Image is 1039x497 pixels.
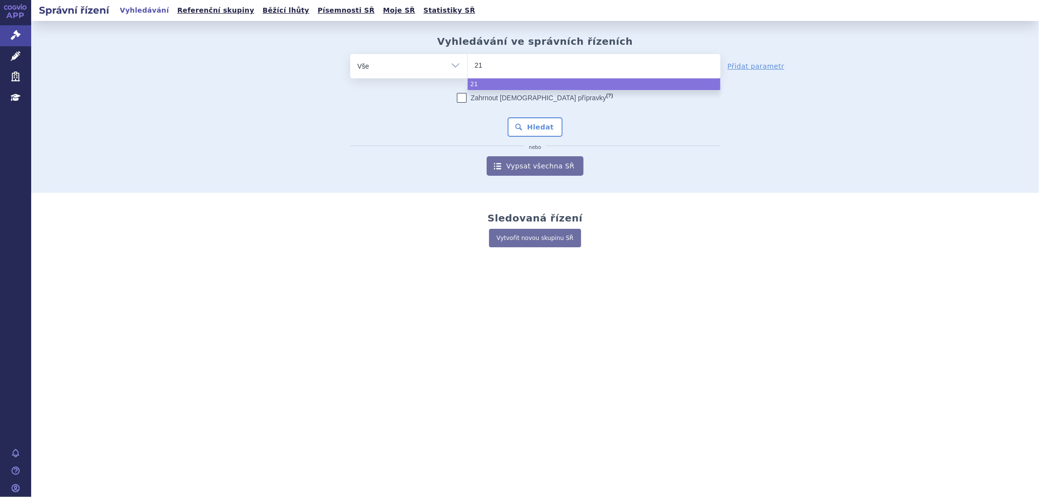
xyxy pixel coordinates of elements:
a: Vyhledávání [117,4,172,17]
h2: Vyhledávání ve správních řízeních [437,36,633,47]
a: Vytvořit novou skupinu SŘ [489,229,581,247]
a: Vypsat všechna SŘ [487,156,583,176]
a: Moje SŘ [380,4,418,17]
a: Běžící lhůty [260,4,312,17]
a: Referenční skupiny [174,4,257,17]
i: nebo [524,145,546,150]
h2: Správní řízení [31,3,117,17]
label: Zahrnout [DEMOGRAPHIC_DATA] přípravky [457,93,613,103]
a: Písemnosti SŘ [315,4,378,17]
li: 21 [468,78,720,90]
a: Přidat parametr [728,61,785,71]
a: Statistiky SŘ [420,4,478,17]
abbr: (?) [606,92,613,99]
button: Hledat [508,117,563,137]
h2: Sledovaná řízení [488,212,583,224]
